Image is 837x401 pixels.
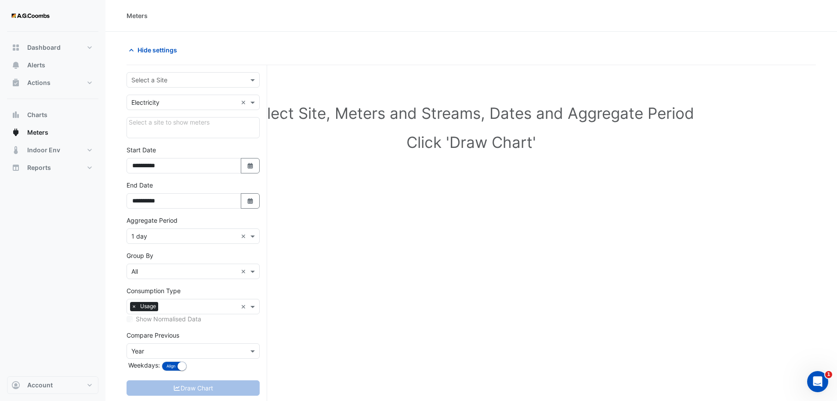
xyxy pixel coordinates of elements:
[141,133,802,151] h1: Click 'Draw Chart'
[27,128,48,137] span: Meters
[241,302,248,311] span: Clear
[127,216,178,225] label: Aggregate Period
[7,74,98,92] button: Actions
[7,376,98,394] button: Account
[11,128,20,137] app-icon: Meters
[127,314,260,324] div: Select meters or streams to enable normalisation
[27,43,61,52] span: Dashboard
[27,110,47,119] span: Charts
[136,314,201,324] label: Show Normalised Data
[7,56,98,74] button: Alerts
[7,124,98,141] button: Meters
[27,78,51,87] span: Actions
[127,117,260,138] div: Click Update or Cancel in Details panel
[27,146,60,155] span: Indoor Env
[825,371,832,378] span: 1
[807,371,828,392] iframe: Intercom live chat
[127,180,153,190] label: End Date
[127,286,181,295] label: Consumption Type
[241,232,248,241] span: Clear
[246,162,254,169] fa-icon: Select Date
[7,39,98,56] button: Dashboard
[138,302,158,311] span: Usage
[11,7,50,25] img: Company Logo
[11,43,20,52] app-icon: Dashboard
[11,163,20,172] app-icon: Reports
[27,163,51,172] span: Reports
[127,145,156,155] label: Start Date
[127,331,179,340] label: Compare Previous
[127,251,153,260] label: Group By
[7,141,98,159] button: Indoor Env
[7,106,98,124] button: Charts
[138,45,177,55] span: Hide settings
[246,197,254,205] fa-icon: Select Date
[130,302,138,311] span: ×
[27,61,45,70] span: Alerts
[241,267,248,276] span: Clear
[141,104,802,122] h1: Select Site, Meters and Streams, Dates and Aggregate Period
[11,78,20,87] app-icon: Actions
[11,110,20,119] app-icon: Charts
[27,381,53,390] span: Account
[127,11,148,20] div: Meters
[11,61,20,70] app-icon: Alerts
[127,361,160,370] label: Weekdays:
[127,42,183,58] button: Hide settings
[7,159,98,177] button: Reports
[11,146,20,155] app-icon: Indoor Env
[241,98,248,107] span: Clear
